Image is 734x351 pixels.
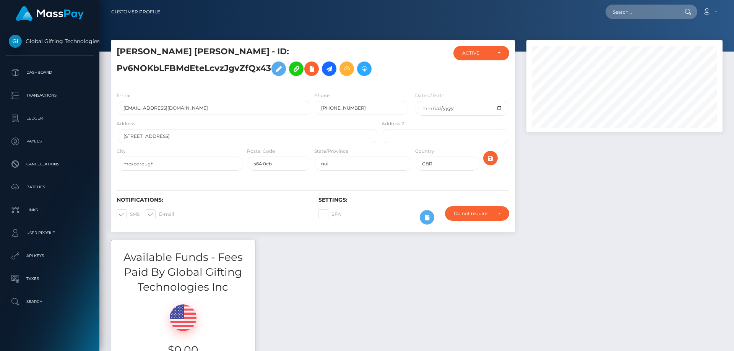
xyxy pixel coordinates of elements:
[445,206,509,221] button: Do not require
[9,273,91,285] p: Taxes
[9,113,91,124] p: Ledger
[6,38,94,45] span: Global Gifting Technologies Inc
[6,63,94,82] a: Dashboard
[415,148,434,155] label: Country
[9,67,91,78] p: Dashboard
[9,136,91,147] p: Payees
[6,246,94,265] a: API Keys
[6,132,94,151] a: Payees
[6,269,94,288] a: Taxes
[6,109,94,128] a: Ledger
[9,159,91,170] p: Cancellations
[16,6,84,21] img: MassPay Logo
[117,148,126,155] label: City
[314,92,330,99] label: Phone
[606,5,677,19] input: Search...
[6,201,94,220] a: Links
[322,61,336,76] a: Initiate Payout
[117,92,132,99] label: E-mail
[9,227,91,239] p: User Profile
[111,250,255,295] h3: Available Funds - Fees Paid By Global Gifting Technologies Inc
[6,292,94,311] a: Search
[117,46,374,80] h5: [PERSON_NAME] [PERSON_NAME] - ID: Pv6NOKbLFBMdEteLcvzJgvZfQx43
[382,120,404,127] label: Address 2
[9,35,22,48] img: Global Gifting Technologies Inc
[117,209,140,219] label: SMS
[415,92,445,99] label: Date of Birth
[117,120,135,127] label: Address
[9,90,91,101] p: Transactions
[170,304,196,331] img: USD.png
[6,178,94,197] a: Batches
[9,250,91,262] p: API Keys
[9,181,91,193] p: Batches
[9,204,91,216] p: Links
[6,155,94,174] a: Cancellations
[462,50,492,56] div: ACTIVE
[318,209,341,219] label: 2FA
[6,223,94,243] a: User Profile
[6,86,94,105] a: Transactions
[9,296,91,307] p: Search
[111,4,160,20] a: Customer Profile
[314,148,348,155] label: State/Province
[146,209,174,219] label: E-mail
[247,148,275,155] label: Postal Code
[454,210,492,217] div: Do not require
[318,197,509,203] h6: Settings:
[117,197,307,203] h6: Notifications:
[453,46,509,60] button: ACTIVE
